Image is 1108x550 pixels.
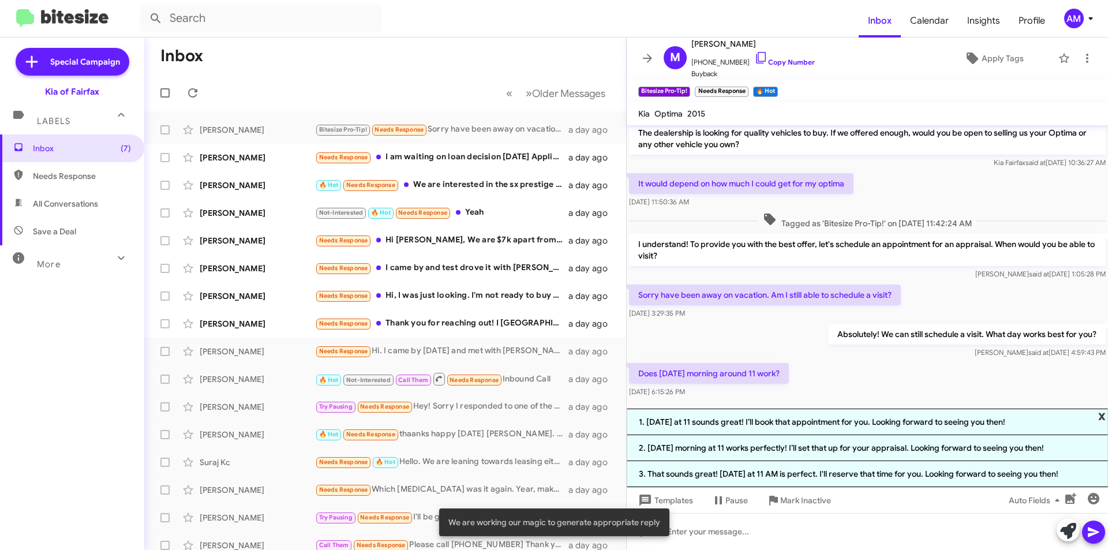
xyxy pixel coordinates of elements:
span: Try Pausing [319,514,353,521]
span: Needs Response [346,431,395,438]
span: Bitesize Pro-Tip! [319,126,367,133]
div: [PERSON_NAME] [200,429,315,440]
div: Suraj Kc [200,457,315,468]
span: Insights [958,4,1009,38]
div: a day ago [568,401,617,413]
div: [PERSON_NAME] [200,512,315,523]
span: Call Them [319,541,349,549]
a: Special Campaign [16,48,129,76]
span: [DATE] 11:50:36 AM [629,197,689,206]
button: Mark Inactive [757,490,840,511]
div: [PERSON_NAME] [200,484,315,496]
span: Needs Response [319,347,368,355]
div: AM [1064,9,1084,28]
span: [PERSON_NAME] [DATE] 4:59:43 PM [975,348,1106,357]
span: Special Campaign [50,56,120,68]
span: Needs Response [357,541,406,549]
div: Which [MEDICAL_DATA] was it again. Year, make, model, miles, etc [315,483,568,496]
p: It would depend on how much I could get for my optima [629,173,854,194]
p: Sorry have been away on vacation. Am I still able to schedule a visit? [629,285,901,305]
span: « [506,86,512,100]
div: a day ago [568,318,617,330]
div: Sorry have been away on vacation. Am I still able to schedule a visit? [315,123,568,136]
span: Needs Response [319,486,368,493]
button: Next [519,81,612,105]
span: Tagged as 'Bitesize Pro-Tip!' on [DATE] 11:42:24 AM [758,212,976,229]
div: a day ago [568,207,617,219]
div: [PERSON_NAME] [200,263,315,274]
span: said at [1029,270,1049,278]
span: Needs Response [319,292,368,300]
div: [PERSON_NAME] [200,124,315,136]
span: We are working our magic to generate appropriate reply [448,517,660,528]
span: Older Messages [532,87,605,100]
div: Hi. I came by [DATE] and met with [PERSON_NAME]. The one we had our eyes on had just been sold. T... [315,345,568,358]
div: a day ago [568,152,617,163]
span: Needs Response [346,181,395,189]
span: All Conversations [33,198,98,209]
span: 🔥 Hot [319,181,339,189]
p: I understand! To provide you with the best offer, let's schedule an appointment for an appraisal.... [629,234,1106,266]
a: Profile [1009,4,1054,38]
div: Hi [PERSON_NAME], We are $7k apart from the OTD of $37k that I can afford vs what you guys quoted... [315,234,568,247]
div: a day ago [568,124,617,136]
div: Yeah [315,206,568,219]
span: said at [1025,158,1046,167]
small: Needs Response [695,87,748,97]
a: Copy Number [754,58,815,66]
span: [DATE] 3:29:35 PM [629,309,685,317]
span: Buyback [691,68,815,80]
span: More [37,259,61,270]
span: Mark Inactive [780,490,831,511]
span: Inbox [33,143,131,154]
span: Auto Fields [1009,490,1064,511]
span: [DATE] 6:15:26 PM [629,387,685,396]
div: Hello. We are leaning towards leasing either [DEMOGRAPHIC_DATA] or 9. Would you be able to send t... [315,455,568,469]
button: Templates [627,490,702,511]
span: 🔥 Hot [319,431,339,438]
div: [PERSON_NAME] [200,318,315,330]
div: Inbound Call [315,372,568,386]
div: a day ago [568,290,617,302]
nav: Page navigation example [500,81,612,105]
span: Needs Response [319,264,368,272]
div: Hi, I was just looking. I'm not ready to buy yet [315,289,568,302]
div: a day ago [568,263,617,274]
span: Needs Response [33,170,131,182]
span: Needs Response [319,458,368,466]
button: Pause [702,490,757,511]
li: 1. [DATE] at 11 sounds great! I’ll book that appointment for you. Looking forward to seeing you t... [627,409,1108,435]
input: Search [140,5,382,32]
div: Kia of Fairfax [45,86,99,98]
span: Pause [725,490,748,511]
div: [PERSON_NAME] [200,290,315,302]
div: [PERSON_NAME] [200,152,315,163]
span: Apply Tags [982,48,1024,69]
div: thaanks happy [DATE] [PERSON_NAME]. I'm ok hope you're well! I apologize for not being able to co... [315,428,568,441]
a: Calendar [901,4,958,38]
span: Optima [654,108,683,119]
span: Needs Response [360,514,409,521]
span: Needs Response [360,403,409,410]
div: [PERSON_NAME] [200,179,315,191]
span: Not-Interested [346,376,391,384]
div: [PERSON_NAME] [200,373,315,385]
span: [PERSON_NAME] [691,37,815,51]
div: a day ago [568,457,617,468]
span: 🔥 Hot [376,458,395,466]
span: x [1098,409,1106,422]
small: 🔥 Hot [753,87,778,97]
span: [PERSON_NAME] [DATE] 1:05:28 PM [975,270,1106,278]
h1: Inbox [160,47,203,65]
div: I'll be glad to come by because I really want a car but I don't think it will work for me right n... [315,511,568,524]
span: M [670,48,680,67]
span: 🔥 Hot [371,209,391,216]
span: Call Them [398,376,428,384]
span: Needs Response [450,376,499,384]
div: a day ago [568,429,617,440]
div: [PERSON_NAME] [200,401,315,413]
div: Hey! Sorry I responded to one of the other sales people but forgot to respond to you. I am dealin... [315,400,568,413]
button: Previous [499,81,519,105]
